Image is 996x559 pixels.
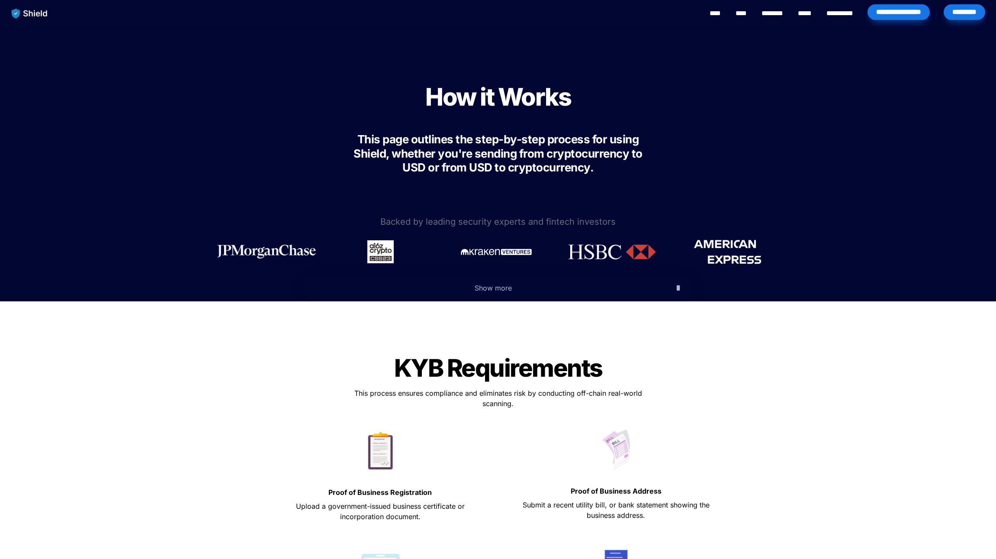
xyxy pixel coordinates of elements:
[353,132,645,174] span: This page outlines the step-by-step process for using Shield, whether you're sending from cryptoc...
[354,389,644,408] span: This process ensures compliance and eliminates risk by conducting off-chain real-world scanning.
[394,353,602,383] span: KYB Requirements
[7,4,52,23] img: website logo
[475,284,512,292] span: Show more
[571,487,662,495] strong: Proof of Business Address
[523,501,712,520] span: Submit a recent utility bill, or bank statement showing the business address.
[296,502,467,521] span: Upload a government-issued business certificate or incorporation document.
[425,82,571,112] span: How it Works
[328,488,432,497] strong: Proof of Business Registration
[303,275,693,301] button: Show more
[380,216,616,227] span: Backed by leading security experts and fintech investors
